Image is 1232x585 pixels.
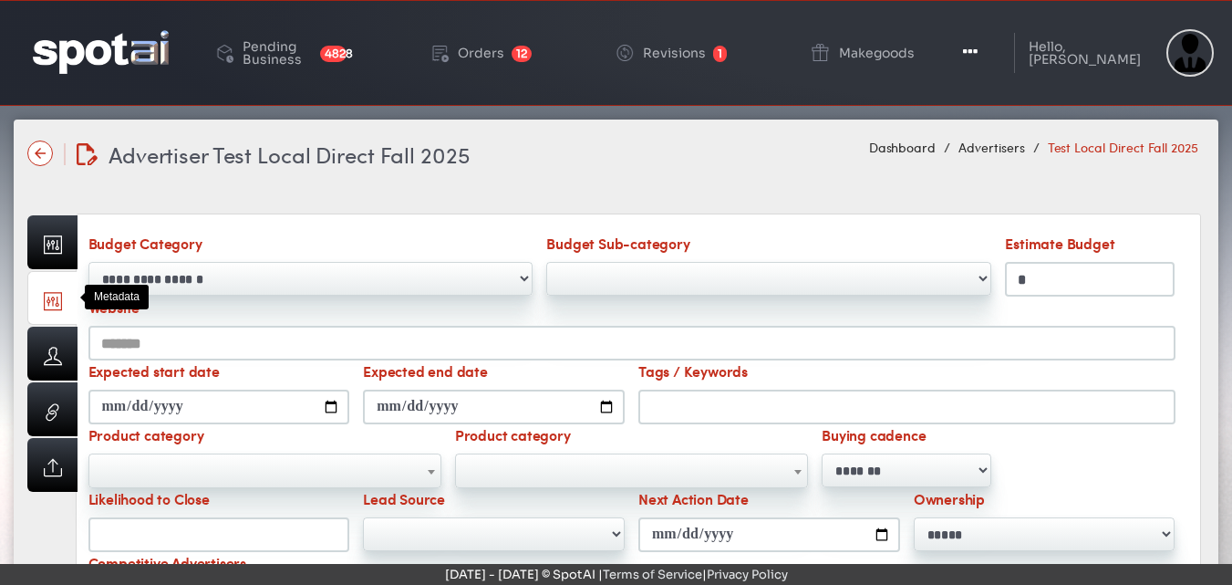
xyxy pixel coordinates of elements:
span: 12 [512,46,532,62]
img: Sterling Cooper & Partners [1166,29,1214,77]
img: line-1.svg [1014,33,1015,73]
a: Privacy Policy [707,567,788,582]
div: Hello, [PERSON_NAME] [1029,40,1157,66]
img: edit-document.svg [77,143,98,165]
label: Likelihood to Close [88,488,210,513]
label: Product category [455,424,571,449]
div: Orders [458,47,504,59]
span: 4828 [320,46,347,62]
div: Metadata [85,285,149,309]
img: name-arrow-back-state-default-icon-true-icon-only-true-type.svg [27,141,53,166]
label: Lead Source [363,488,445,513]
label: Buying cadence [822,424,926,449]
span: 1 [713,46,727,62]
img: logo-reversed.png [33,30,169,73]
span: Advertiser Test Local Direct Fall 2025 [109,139,470,170]
label: Ownership [914,488,985,513]
label: Budget Sub-category [546,233,689,257]
a: Advertisers [958,138,1025,156]
label: Expected start date [88,360,220,385]
li: Test Local Direct Fall 2025 [1029,138,1198,156]
a: Pending Business 4828 [199,11,361,95]
label: Next Action Date [638,488,749,513]
a: Makegoods [794,13,929,93]
img: deployed-code-history.png [213,42,235,64]
label: Competitive Advertisers [88,552,246,577]
div: Makegoods [839,47,915,59]
label: Budget Category [88,233,202,257]
a: Dashboard [869,138,937,156]
img: order-play.png [429,42,450,64]
label: Estimate Budget [1005,233,1114,257]
label: Tags / Keywords [638,360,748,385]
a: Orders 12 [414,13,546,93]
a: Revisions 1 [599,13,741,93]
label: Expected end date [363,360,488,385]
div: Pending Business [243,40,313,66]
img: change-circle.png [614,42,636,64]
img: line-12.svg [64,143,66,165]
label: Product category [88,424,204,449]
a: Terms of Service [603,567,702,582]
div: Revisions [643,47,706,59]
